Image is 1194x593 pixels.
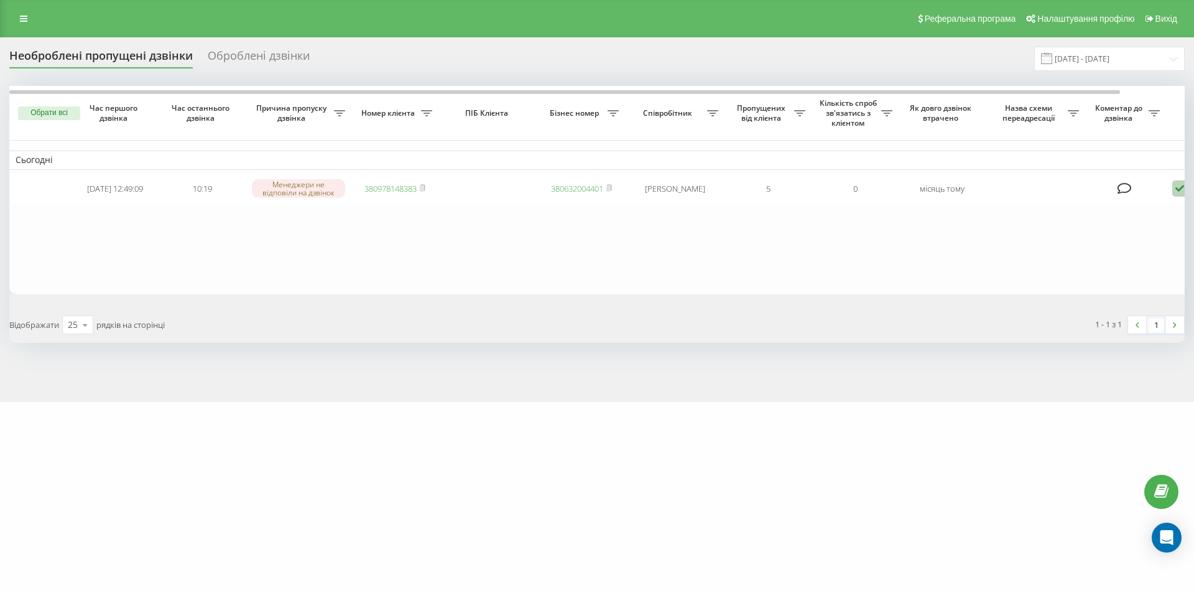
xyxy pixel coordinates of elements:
span: Реферальна програма [925,14,1016,24]
div: 1 - 1 з 1 [1095,318,1122,330]
a: 380632004401 [551,183,603,194]
a: 380978148383 [364,183,417,194]
span: Вихід [1155,14,1177,24]
div: Необроблені пропущені дзвінки [9,49,193,68]
span: Налаштування профілю [1037,14,1134,24]
span: Відображати [9,319,59,330]
span: Причина пропуску дзвінка [252,103,334,123]
span: Коментар до дзвінка [1091,103,1149,123]
td: місяць тому [899,172,986,205]
span: Співробітник [631,108,707,118]
span: Кількість спроб зв'язатись з клієнтом [818,98,881,128]
button: Обрати всі [18,106,80,120]
span: рядків на сторінці [96,319,165,330]
td: 5 [724,172,812,205]
td: 10:19 [159,172,246,205]
span: Номер клієнта [358,108,421,118]
span: ПІБ Клієнта [449,108,527,118]
div: Open Intercom Messenger [1152,523,1182,553]
span: Пропущених від клієнта [731,103,794,123]
span: Бізнес номер [544,108,608,118]
span: Назва схеми переадресації [992,103,1068,123]
td: [PERSON_NAME] [625,172,724,205]
div: Оброблені дзвінки [208,49,310,68]
td: [DATE] 12:49:09 [72,172,159,205]
span: Час останнього дзвінка [169,103,236,123]
a: 1 [1147,316,1165,334]
div: Менеджери не відповіли на дзвінок [252,179,345,198]
td: 0 [812,172,899,205]
span: Час першого дзвінка [81,103,149,123]
span: Як довго дзвінок втрачено [909,103,976,123]
div: 25 [68,319,78,331]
